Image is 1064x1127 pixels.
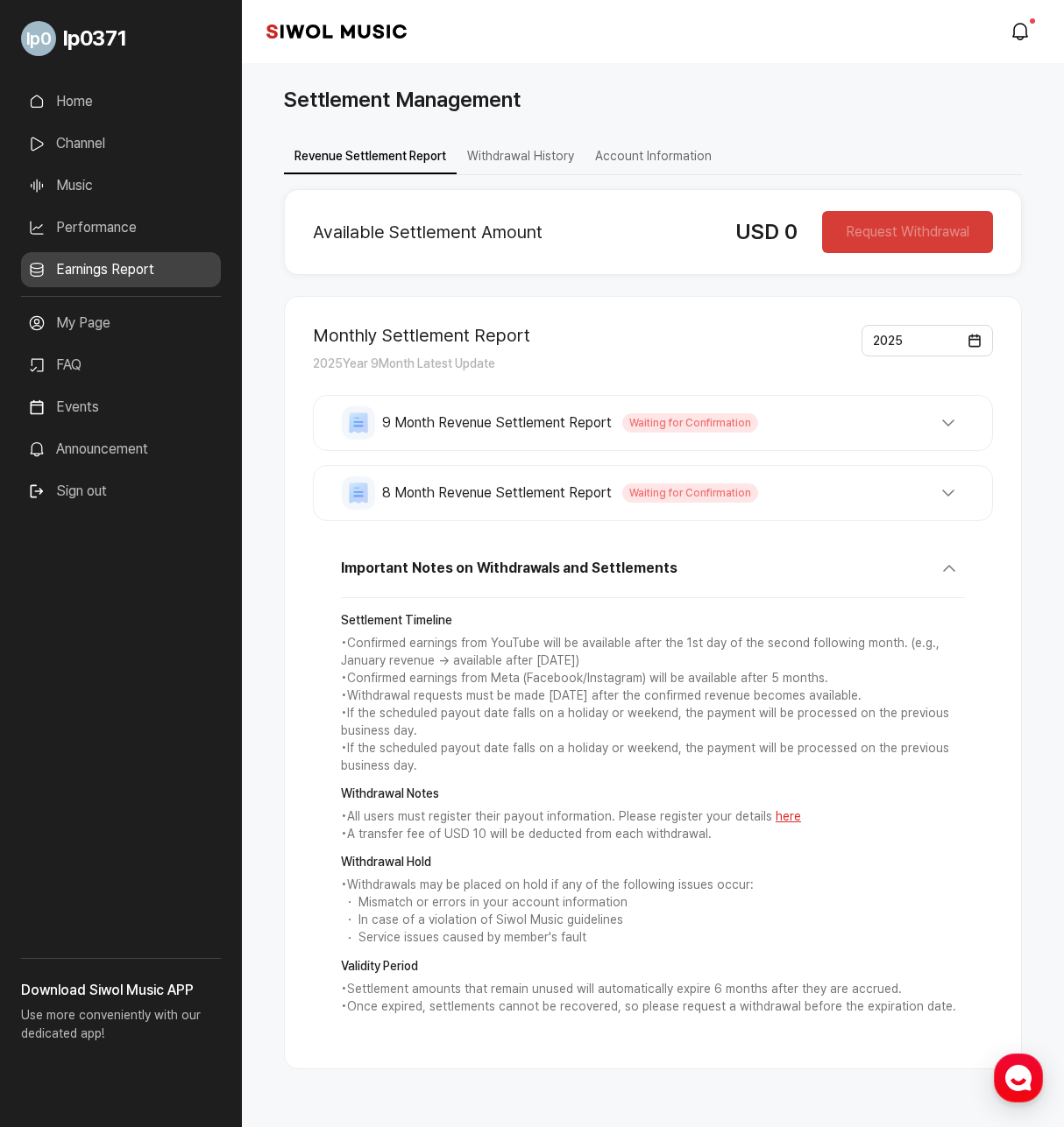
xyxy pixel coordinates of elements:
[5,555,116,599] a: Home
[21,432,221,467] a: Announcement
[226,555,337,599] a: Settings
[21,168,221,203] a: Music
[341,854,965,871] strong: Withdrawal Hold
[1004,14,1039,49] a: modal.notifications
[45,581,75,595] span: Home
[21,474,114,509] button: Sign out
[341,998,965,1016] p: • Once expired, settlements cannot be recovered, so please request a withdrawal before the expira...
[313,356,495,370] span: 2025 Year 9 Month Latest Update
[284,147,457,164] a: Revenue Settlement Report
[21,252,221,287] a: Earnings Report
[457,147,585,164] a: Withdrawal History
[21,1001,221,1057] p: Use more conveniently with our dedicated app!
[341,894,965,912] li: Mismatch or errors in your account information
[21,126,221,161] a: Channel
[341,912,965,929] li: In case of a violation of Siwol Music guidelines
[341,808,965,826] p: • All users must register their payout information. Please register your details
[21,390,221,425] a: Events
[342,406,964,440] button: 9 Month Revenue Settlement Report Waiting for Confirmation
[585,147,722,164] a: Account Information
[313,325,530,346] h2: Monthly Settlement Report
[284,140,457,174] button: Revenue Settlement Report
[341,670,965,687] p: • Confirmed earnings from Meta (Facebook/Instagram) will be available after 5 months.
[341,553,965,598] button: Important Notes on Withdrawals and Settlements
[341,740,965,775] p: • If the scheduled payout date falls on a holiday or weekend, the payment will be processed on th...
[342,476,964,510] button: 8 Month Revenue Settlement Report Waiting for Confirmation
[341,558,677,579] span: Important Notes on Withdrawals and Settlements
[341,612,965,630] strong: Settlement Timeline
[341,635,965,670] p: • Confirmed earnings from YouTube will be available after the 1st day of the second following mon...
[259,581,302,595] span: Settings
[341,929,965,947] li: Service issues caused by member's fault
[862,325,993,356] button: 2025
[63,23,126,54] span: lp0371
[341,877,965,894] p: • Withdrawals may be placed on hold if any of the following issues occur:
[284,84,521,116] h1: Settlement Management
[382,412,612,433] span: 9 Month Revenue Settlement Report
[145,582,197,596] span: Messages
[382,482,612,504] span: 8 Month Revenue Settlement Report
[341,687,965,705] p: • Withdrawal requests must be made [DATE] after the confirmed revenue becomes available.
[116,555,226,599] a: Messages
[313,222,707,243] h2: Available Settlement Amount
[735,219,798,244] span: USD 0
[21,14,221,63] a: Go to My Profile
[457,140,585,174] button: Withdrawal History
[21,980,221,1001] h3: Download Siwol Music APP
[341,958,965,976] strong: Validity Period
[341,981,965,998] p: • Settlement amounts that remain unused will automatically expire 6 months after they are accrued.
[341,705,965,740] p: • If the scheduled payout date falls on a holiday or weekend, the payment will be processed on th...
[21,348,221,383] a: FAQ
[873,334,903,348] span: 2025
[341,826,965,843] p: • A transfer fee of USD 10 will be deducted from each withdrawal.
[622,413,758,433] span: Waiting for Confirmation
[21,306,221,341] a: My Page
[776,809,801,823] a: here
[21,210,221,245] a: Performance
[622,483,758,503] span: Waiting for Confirmation
[21,84,221,119] a: Home
[341,785,965,803] strong: Withdrawal Notes
[585,140,722,174] button: Account Information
